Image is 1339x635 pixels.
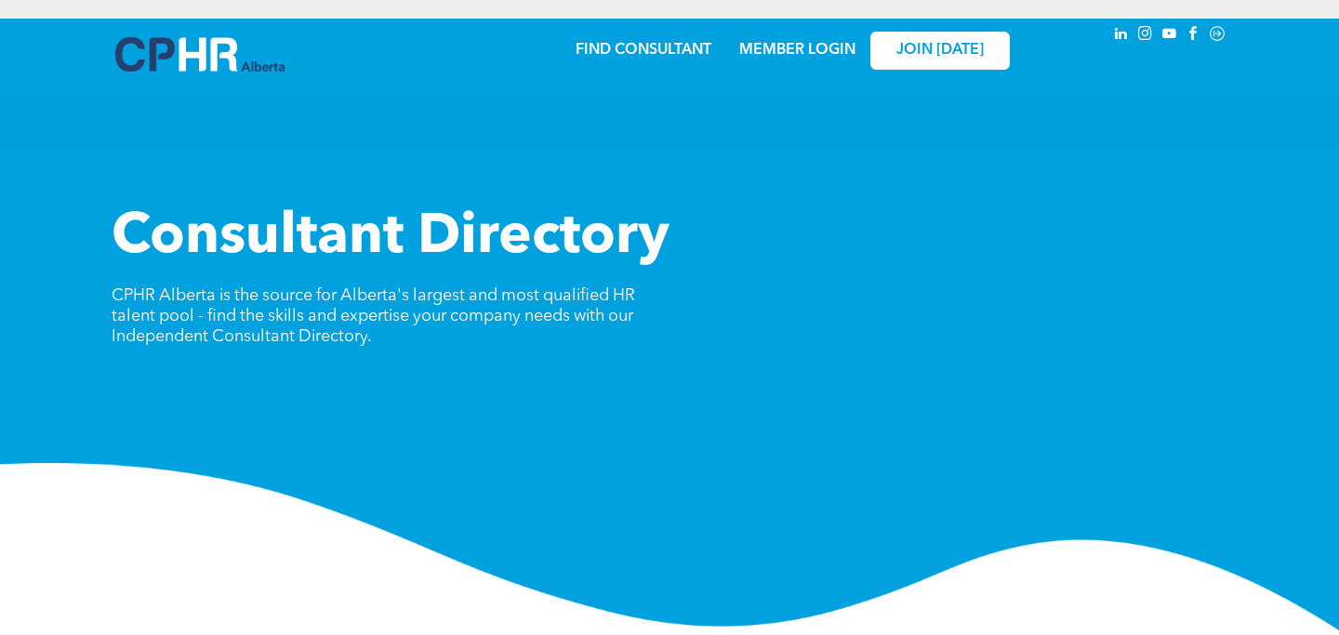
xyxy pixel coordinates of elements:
a: MEMBER LOGIN [739,43,855,58]
span: CPHR Alberta is the source for Alberta's largest and most qualified HR talent pool - find the ski... [112,287,635,345]
a: instagram [1134,23,1155,48]
a: Social network [1207,23,1227,48]
img: A blue and white logo for cp alberta [115,37,285,72]
a: facebook [1183,23,1203,48]
a: linkedin [1110,23,1131,48]
a: youtube [1159,23,1179,48]
span: JOIN [DATE] [896,42,984,60]
a: FIND CONSULTANT [576,43,711,58]
a: JOIN [DATE] [870,32,1010,70]
span: Consultant Directory [112,210,669,266]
